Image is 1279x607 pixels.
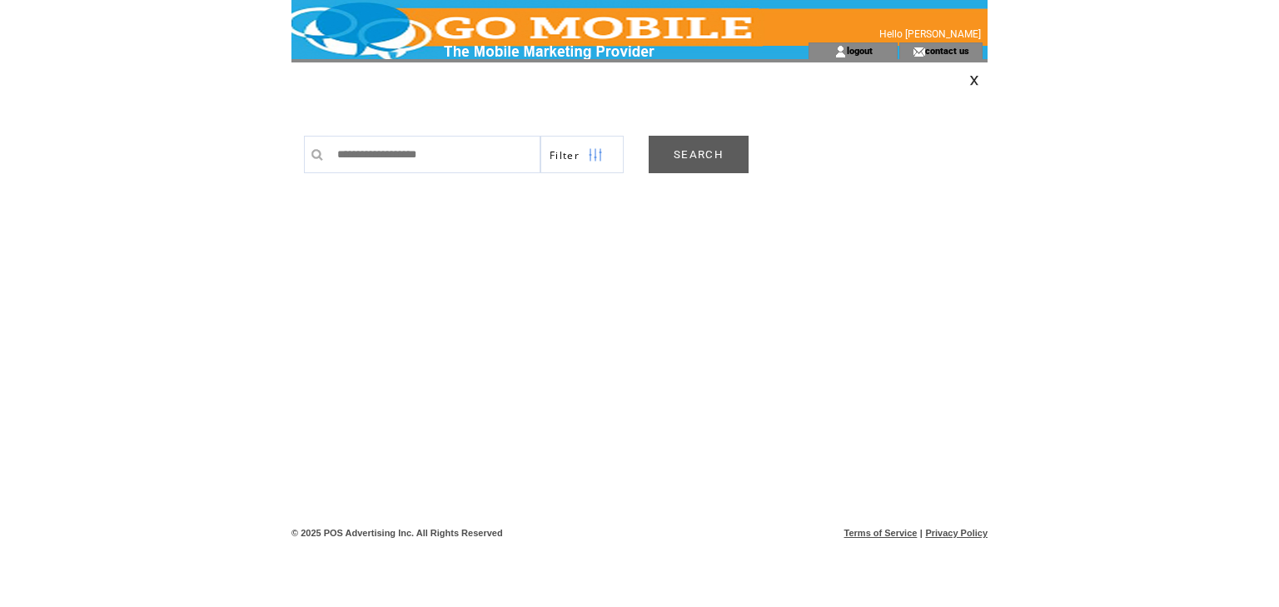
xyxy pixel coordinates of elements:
a: logout [847,45,873,56]
img: contact_us_icon.gif [913,45,925,58]
a: contact us [925,45,969,56]
img: account_icon.gif [834,45,847,58]
span: Hello [PERSON_NAME] [879,28,981,40]
span: © 2025 POS Advertising Inc. All Rights Reserved [291,528,503,538]
a: Privacy Policy [925,528,988,538]
a: SEARCH [649,136,749,173]
img: filters.png [588,137,603,174]
span: | [920,528,923,538]
a: Terms of Service [844,528,918,538]
a: Filter [540,136,624,173]
span: Show filters [550,148,580,162]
